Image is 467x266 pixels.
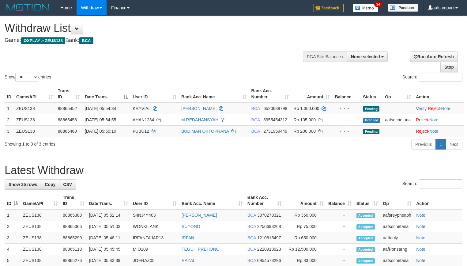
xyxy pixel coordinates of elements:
a: CSV [59,179,76,190]
td: ZEUS138 [14,125,55,137]
a: Note [416,213,425,218]
h1: Withdraw List [5,22,305,34]
th: Action [413,85,464,103]
span: Accepted [356,247,375,252]
td: 88865388 [60,209,86,221]
td: · [413,125,464,137]
a: Note [416,258,425,263]
td: Rp 12,500,000 [284,244,326,255]
th: Op: activate to sort column ascending [382,85,413,103]
td: MIO109 [130,244,179,255]
a: Reject [416,117,428,122]
a: Reject [428,106,440,111]
span: BCA [247,258,256,263]
span: BCA [251,106,260,111]
td: ZEUS138 [14,114,55,125]
span: BCA [247,235,256,240]
h4: Game: Bank: [5,37,305,44]
td: Rp 650,000 [284,232,326,244]
span: Rp 1.300.000 [294,106,319,111]
a: M REDAHANSYAH [181,117,218,122]
span: 34 [374,2,382,7]
td: - [326,244,354,255]
td: 88865366 [60,221,86,232]
th: Game/API: activate to sort column ascending [21,192,60,209]
td: ZEUS138 [21,232,60,244]
span: [DATE] 05:55:10 [85,129,116,134]
th: Trans ID: activate to sort column ascending [55,85,82,103]
th: Bank Acc. Name: activate to sort column ascending [179,192,245,209]
a: Next [446,139,462,150]
span: Rp 200.000 [294,129,316,134]
th: Bank Acc. Name: activate to sort column ascending [179,85,249,103]
a: Note [429,117,439,122]
a: TEGUH PREHONO [182,247,220,252]
a: Note [441,106,450,111]
span: Copy [45,182,55,187]
td: 88865299 [60,232,86,244]
a: 1 [435,139,446,150]
a: SUYONO [182,224,200,229]
span: Copy 2731959449 to clipboard [263,129,287,134]
th: Amount: activate to sort column ascending [284,192,326,209]
td: aafPonsarng [380,244,414,255]
label: Search: [402,73,462,82]
td: WONKILANK [130,221,179,232]
span: Copy 2250693268 to clipboard [257,224,281,229]
td: ZEUS138 [21,209,60,221]
label: Search: [402,179,462,188]
span: Rp 105.000 [294,117,316,122]
span: Copy 8955454312 to clipboard [263,117,287,122]
span: Copy 3870278321 to clipboard [257,213,281,218]
label: Show entries [5,73,51,82]
td: ZEUS138 [14,103,55,114]
td: ZEUS138 [21,244,60,255]
th: Bank Acc. Number: activate to sort column ascending [245,192,284,209]
td: 1 [5,103,14,114]
div: - - - [335,128,358,134]
span: Pending [363,106,379,112]
td: 1 [5,209,21,221]
span: 88865458 [58,117,77,122]
a: RAZALI [182,258,197,263]
th: Balance: activate to sort column ascending [326,192,354,209]
span: OXPLAY > ZEUS138 [21,37,65,44]
input: Search: [419,179,462,188]
img: Button%20Memo.svg [353,4,378,12]
a: Run Auto-Refresh [410,51,458,62]
a: Stop [440,62,458,72]
th: Op: activate to sort column ascending [380,192,414,209]
span: BCA [247,224,256,229]
td: 4 [5,244,21,255]
a: Note [416,235,425,240]
td: 3 [5,125,14,137]
span: Grabbed [363,118,380,123]
td: aafsochetana [382,114,413,125]
span: BCA [247,213,256,218]
img: panduan.png [388,4,418,12]
td: [DATE] 05:45:45 [87,244,130,255]
td: Rp 75,000 [284,221,326,232]
td: - [326,209,354,221]
h1: Latest Withdraw [5,164,462,177]
td: - [326,232,354,244]
a: [PERSON_NAME] [182,213,217,218]
div: PGA Site Balance / [303,51,347,62]
a: Note [416,224,425,229]
div: Showing 1 to 3 of 3 entries [5,139,190,147]
td: 2 [5,221,21,232]
td: S4NJ4Y403 [130,209,179,221]
td: 2 [5,114,14,125]
a: IRFAN [182,235,194,240]
td: IRFANFAJAR13 [130,232,179,244]
td: aafsreypheaph [380,209,414,221]
td: · · [413,103,464,114]
span: Copy 2220918923 to clipboard [257,247,281,252]
span: FUBU12 [133,129,149,134]
th: Balance [332,85,360,103]
a: [PERSON_NAME] [181,106,217,111]
th: Action [414,192,462,209]
span: Copy 1210615497 to clipboard [257,235,281,240]
select: Showentries [15,73,38,82]
td: aafsochetana [380,221,414,232]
